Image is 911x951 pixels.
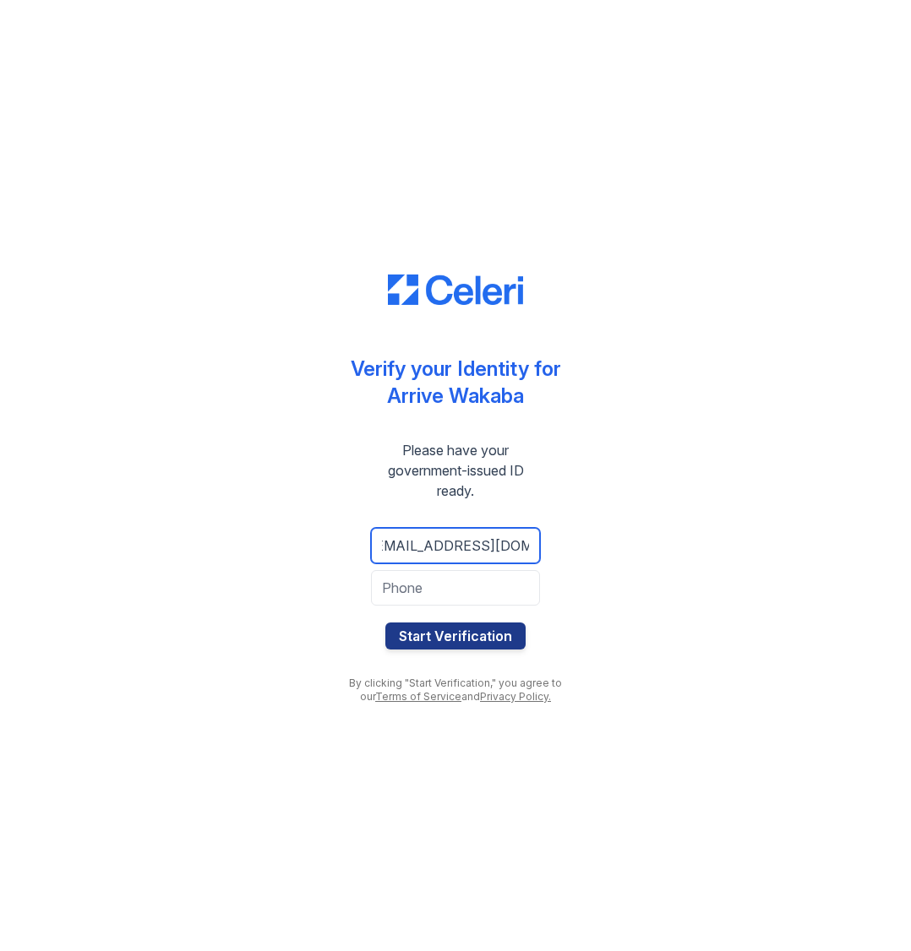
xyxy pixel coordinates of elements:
[480,690,551,703] a: Privacy Policy.
[375,690,461,703] a: Terms of Service
[388,274,523,305] img: CE_Logo_Blue-a8612792a0a2168367f1c8372b55b34899dd931a85d93a1a3d3e32e68fde9ad4.png
[385,622,526,649] button: Start Verification
[337,440,574,501] div: Please have your government-issued ID ready.
[371,570,540,606] input: Phone
[337,677,574,704] div: By clicking "Start Verification," you agree to our and
[371,528,540,563] input: Email
[351,356,561,410] div: Verify your Identity for Arrive Wakaba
